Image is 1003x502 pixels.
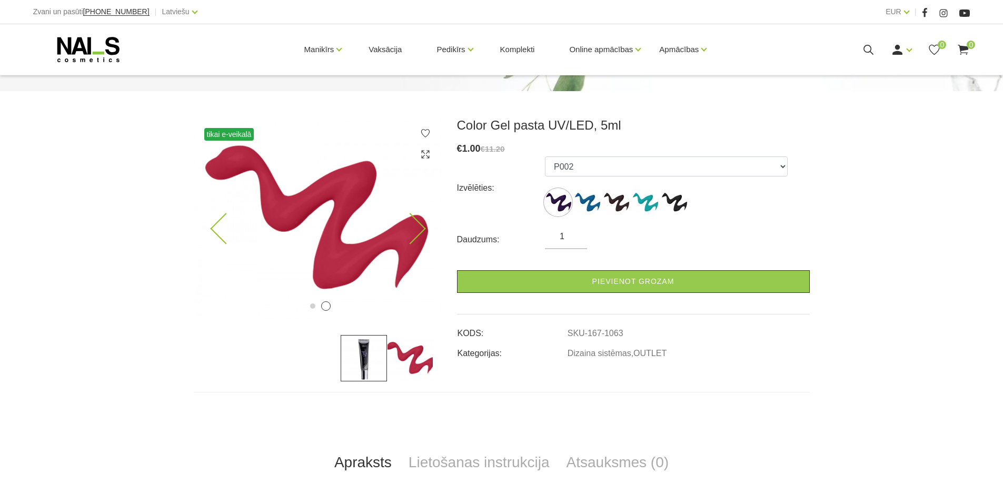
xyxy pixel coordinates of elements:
a: Apraksts [326,445,400,480]
a: Apmācības [659,28,699,71]
s: €11.20 [481,144,505,153]
td: , [567,340,810,360]
button: 1 of 2 [310,303,315,309]
a: Atsauksmes (0) [558,445,678,480]
div: Zvani un pasūti [33,5,150,18]
a: Lietošanas instrukcija [400,445,558,480]
a: Pedikīrs [436,28,465,71]
span: 0 [938,41,946,49]
a: OUTLET [633,349,667,358]
span: € [457,143,462,154]
span: tikai e-veikalā [204,128,254,141]
a: 0 [957,43,970,56]
a: Manikīrs [304,28,334,71]
a: EUR [886,5,901,18]
span: | [155,5,157,18]
a: Latviešu [162,5,190,18]
h3: Color Gel pasta UV/LED, 5ml [457,117,810,133]
span: [PHONE_NUMBER] [83,7,150,16]
td: KODS: [457,320,567,340]
a: [PHONE_NUMBER] [83,8,150,16]
img: ... [603,189,629,215]
div: Daudzums: [457,231,545,248]
span: | [915,5,917,18]
a: Vaksācija [360,24,410,75]
img: ... [661,189,687,215]
a: Komplekti [492,24,543,75]
img: ... [545,189,571,215]
td: Kategorijas: [457,340,567,360]
a: SKU-167-1063 [568,329,623,338]
a: Pievienot grozam [457,270,810,293]
img: ... [194,117,441,319]
span: 1.00 [462,143,481,154]
a: Dizaina sistēmas [568,349,631,358]
img: ... [387,335,433,381]
span: 0 [967,41,975,49]
img: ... [574,189,600,215]
button: 2 of 2 [321,301,331,311]
a: 0 [928,43,941,56]
div: Izvēlēties: [457,180,545,196]
img: ... [632,189,658,215]
a: Online apmācības [569,28,633,71]
img: ... [341,335,387,381]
